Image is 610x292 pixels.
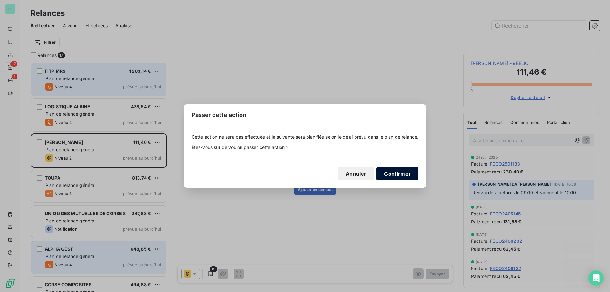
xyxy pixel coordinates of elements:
[338,167,374,180] button: Annuler
[192,144,419,151] span: Êtes-vous sûr de vouloir passer cette action ?
[376,167,418,180] button: Confirmer
[192,134,419,140] span: Cette action ne sera pas effectuée et la suivante sera planifiée selon le délai prévu dans le pla...
[192,111,247,119] span: Passer cette action
[588,270,604,286] div: Open Intercom Messenger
